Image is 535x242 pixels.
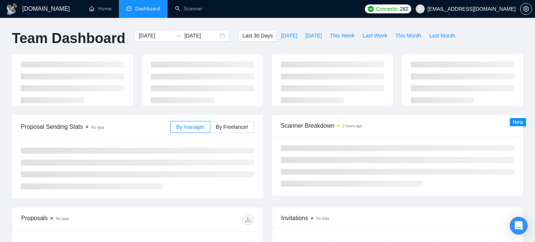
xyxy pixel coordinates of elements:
span: dashboard [126,6,132,11]
button: [DATE] [301,30,326,42]
span: Last 30 Days [242,32,273,40]
span: No data [91,125,104,130]
span: Invitations [281,213,514,223]
a: searchScanner [175,6,202,12]
span: Proposal Sending Stats [21,122,170,131]
span: setting [521,6,532,12]
span: [DATE] [305,32,322,40]
button: Last Week [359,30,391,42]
span: to [175,33,181,39]
button: Last Month [425,30,459,42]
a: setting [520,6,532,12]
button: setting [520,3,532,15]
div: Proposals [21,213,137,225]
div: Open Intercom Messenger [510,217,528,235]
h1: Team Dashboard [12,30,125,47]
button: This Month [391,30,425,42]
span: By Freelancer [216,124,248,130]
time: 2 hours ago [343,124,362,128]
input: Start date [139,32,172,40]
span: swap-right [175,33,181,39]
span: Last Month [429,32,455,40]
button: [DATE] [277,30,301,42]
button: This Week [326,30,359,42]
span: No data [316,216,329,220]
button: Last 30 Days [238,30,277,42]
input: End date [184,32,218,40]
span: Connects: [376,5,398,13]
span: New [513,119,523,125]
img: logo [6,3,18,15]
span: By manager [176,124,204,130]
span: 282 [400,5,408,13]
span: No data [56,217,69,221]
span: Last Week [363,32,387,40]
span: Scanner Breakdown [281,121,514,130]
a: homeHome [89,6,111,12]
span: [DATE] [281,32,297,40]
span: This Week [330,32,354,40]
span: This Month [395,32,421,40]
span: user [418,6,423,12]
span: Dashboard [135,6,160,12]
img: upwork-logo.png [368,6,374,12]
